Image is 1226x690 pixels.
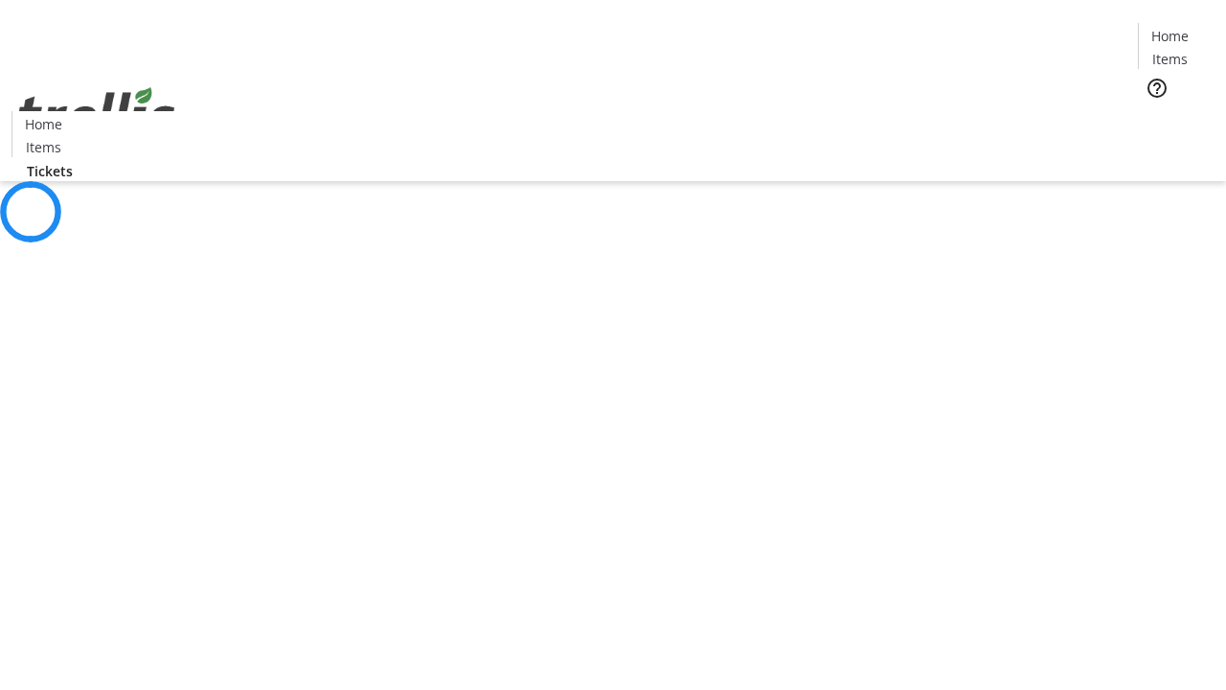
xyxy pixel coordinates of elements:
a: Tickets [11,161,88,181]
span: Home [1151,26,1189,46]
a: Home [1139,26,1200,46]
a: Items [12,137,74,157]
a: Items [1139,49,1200,69]
a: Tickets [1138,111,1215,131]
span: Tickets [27,161,73,181]
img: Orient E2E Organization AshOsQzoDu's Logo [11,66,182,162]
button: Help [1138,69,1176,107]
a: Home [12,114,74,134]
span: Tickets [1153,111,1199,131]
span: Items [26,137,61,157]
span: Home [25,114,62,134]
span: Items [1152,49,1188,69]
